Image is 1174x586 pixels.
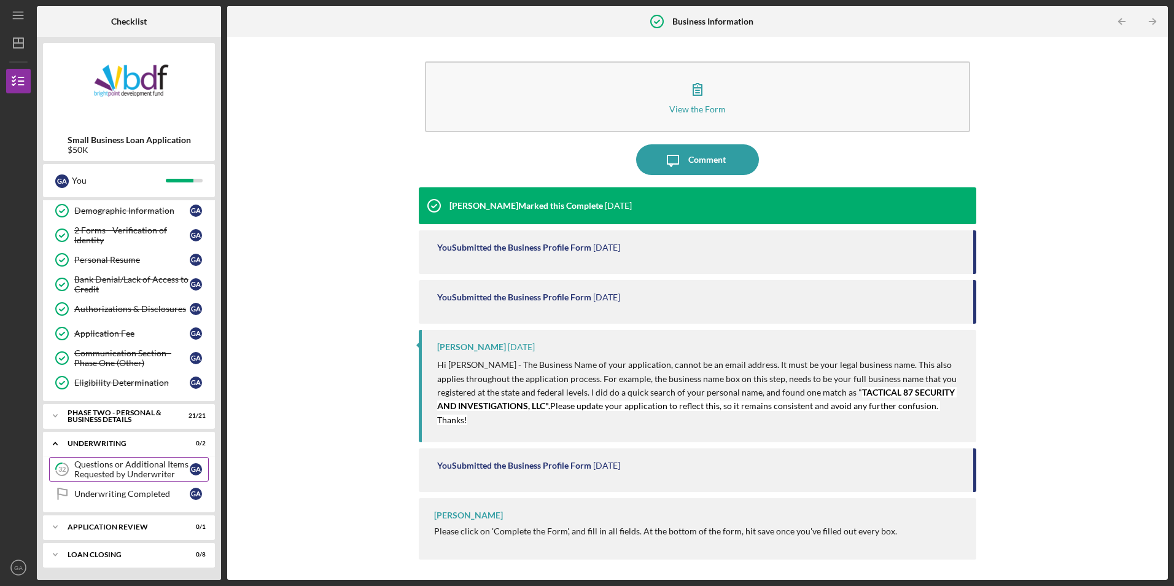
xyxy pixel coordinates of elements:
[14,565,23,571] text: GA
[55,174,69,188] div: G A
[74,225,190,245] div: 2 Forms - Verification of Identity
[49,321,209,346] a: Application FeeGA
[43,49,215,123] img: Product logo
[605,201,632,211] time: 2025-05-05 18:58
[68,551,175,558] div: Loan Closing
[49,482,209,506] a: Underwriting CompletedGA
[74,348,190,368] div: Communication Section - Phase One (Other)
[74,304,190,314] div: Authorizations & Disclosures
[593,243,620,252] time: 2025-05-05 18:50
[68,440,175,447] div: Underwriting
[49,198,209,223] a: Demographic InformationGA
[688,144,726,175] div: Comment
[425,61,970,132] button: View the Form
[111,17,147,26] b: Checklist
[669,104,726,114] div: View the Form
[190,327,202,340] div: G A
[437,243,591,252] div: You Submitted the Business Profile Form
[68,523,175,531] div: Application Review
[593,292,620,302] time: 2025-05-05 18:49
[6,555,31,580] button: GA
[449,201,603,211] div: [PERSON_NAME] Marked this Complete
[74,255,190,265] div: Personal Resume
[58,466,66,474] tspan: 32
[49,297,209,321] a: Authorizations & DisclosuresGA
[437,342,506,352] div: [PERSON_NAME]
[184,551,206,558] div: 0 / 8
[49,223,209,248] a: 2 Forms - Verification of IdentityGA
[190,303,202,315] div: G A
[49,457,209,482] a: 32Questions or Additional Items Requested by UnderwriterGA
[593,461,620,471] time: 2025-05-01 15:21
[184,523,206,531] div: 0 / 1
[49,248,209,272] a: Personal ResumeGA
[437,292,591,302] div: You Submitted the Business Profile Form
[434,510,503,520] div: [PERSON_NAME]
[190,352,202,364] div: G A
[184,440,206,447] div: 0 / 2
[437,461,591,471] div: You Submitted the Business Profile Form
[184,412,206,420] div: 21 / 21
[190,463,202,475] div: G A
[190,488,202,500] div: G A
[74,275,190,294] div: Bank Denial/Lack of Access to Credit
[74,378,190,388] div: Eligibility Determination
[74,489,190,499] div: Underwriting Completed
[190,254,202,266] div: G A
[49,370,209,395] a: Eligibility DeterminationGA
[190,229,202,241] div: G A
[49,272,209,297] a: Bank Denial/Lack of Access to CreditGA
[68,135,191,145] b: Small Business Loan Application
[636,144,759,175] button: Comment
[190,205,202,217] div: G A
[434,526,951,536] div: Please click on 'Complete the Form', and fill in all fields. At the bottom of the form, hit save ...
[437,400,940,424] mark: Please update your application to reflect this, so it remains consistent and avoid any further co...
[437,358,963,427] p: Hi [PERSON_NAME] - The Business Name of your application, cannot be an email address. It must be ...
[190,278,202,291] div: G A
[190,377,202,389] div: G A
[508,342,535,352] time: 2025-05-05 16:36
[49,346,209,370] a: Communication Section - Phase One (Other)GA
[74,206,190,216] div: Demographic Information
[72,170,166,191] div: You
[68,145,191,155] div: $50K
[672,17,753,26] b: Business Information
[74,329,190,338] div: Application Fee
[68,409,175,423] div: PHASE TWO - PERSONAL & BUSINESS DETAILS
[74,459,190,479] div: Questions or Additional Items Requested by Underwriter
